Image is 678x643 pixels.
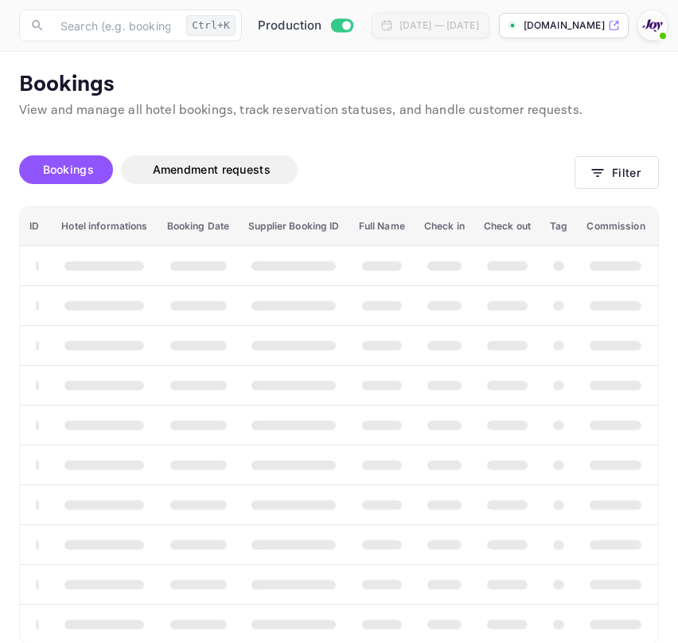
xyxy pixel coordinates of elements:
[19,101,659,120] p: View and manage all hotel bookings, track reservation statuses, and handle customer requests.
[258,17,322,35] span: Production
[540,207,577,246] th: Tag
[251,17,359,35] div: Switch to Sandbox mode
[52,207,157,246] th: Hotel informations
[399,18,479,33] div: [DATE] — [DATE]
[577,207,654,246] th: Commission
[43,163,94,176] span: Bookings
[153,163,271,176] span: Amendment requests
[575,156,659,189] button: Filter
[349,207,415,246] th: Full Name
[186,15,236,36] div: Ctrl+K
[19,71,659,98] p: Bookings
[415,207,474,246] th: Check in
[640,13,665,38] img: With Joy
[20,207,52,246] th: ID
[158,207,240,246] th: Booking Date
[474,207,540,246] th: Check out
[19,155,575,184] div: account-settings tabs
[239,207,349,246] th: Supplier Booking ID
[51,10,180,41] input: Search (e.g. bookings, documentation)
[524,18,605,33] p: [DOMAIN_NAME]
